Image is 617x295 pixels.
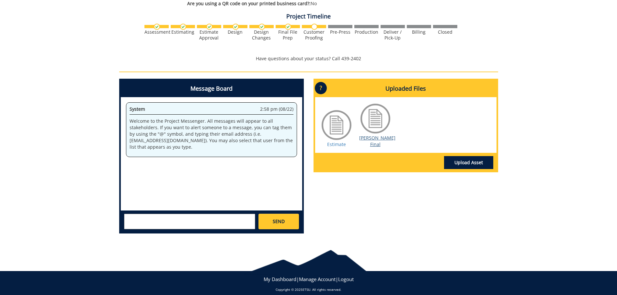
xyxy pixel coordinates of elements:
[444,156,493,169] a: Upload Asset
[130,106,145,112] span: System
[302,29,326,41] div: Customer Proofing
[223,29,247,35] div: Design
[327,141,346,147] a: Estimate
[187,0,441,7] p: No
[258,214,299,229] a: SEND
[260,106,293,112] span: 2:58 pm (08/22)
[328,29,352,35] div: Pre-Press
[359,135,395,147] a: [PERSON_NAME] Final
[119,55,498,62] p: Have questions about your status? Call 439-2402
[338,276,354,282] a: Logout
[197,29,221,41] div: Estimate Approval
[381,29,405,41] div: Deliver / Pick-Up
[249,29,274,41] div: Design Changes
[206,24,212,30] img: checkmark
[285,24,291,30] img: checkmark
[273,218,285,225] span: SEND
[180,24,186,30] img: checkmark
[144,29,169,35] div: Assessment
[433,29,457,35] div: Closed
[264,276,296,282] a: My Dashboard
[121,80,302,97] h4: Message Board
[303,287,310,292] a: ETSU
[354,29,379,35] div: Production
[171,29,195,35] div: Estimating
[187,0,311,6] span: Are you using a QR code on your printed business card?:
[130,118,293,150] p: Welcome to the Project Messenger. All messages will appear to all stakeholders. If you want to al...
[315,80,497,97] h4: Uploaded Files
[119,13,498,20] h4: Project Timeline
[299,276,336,282] a: Manage Account
[233,24,239,30] img: checkmark
[259,24,265,30] img: checkmark
[311,24,317,30] img: no
[276,29,300,41] div: Final File Prep
[407,29,431,35] div: Billing
[315,82,327,94] p: ?
[154,24,160,30] img: checkmark
[124,214,255,229] textarea: messageToSend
